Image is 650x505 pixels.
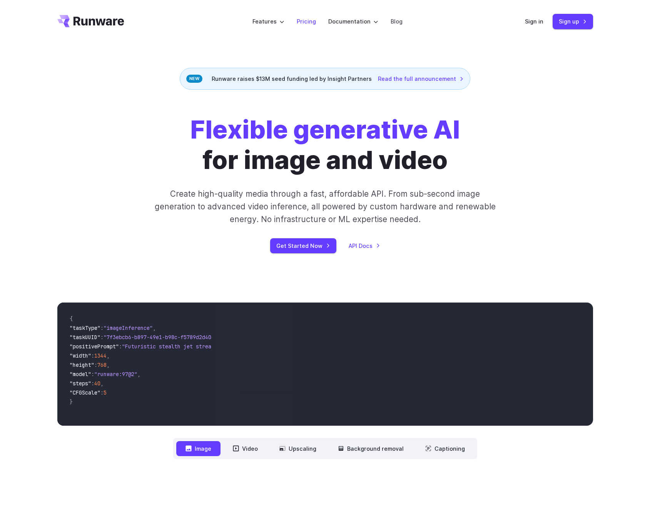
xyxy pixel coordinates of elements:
[91,371,94,378] span: :
[154,187,496,226] p: Create high-quality media through a fast, affordable API. From sub-second image generation to adv...
[270,238,336,253] a: Get Started Now
[104,334,221,341] span: "7f3ebcb6-b897-49e1-b98c-f5789d2d40d7"
[70,380,91,387] span: "steps"
[349,241,380,250] a: API Docs
[224,441,267,456] button: Video
[297,17,316,26] a: Pricing
[70,361,94,368] span: "height"
[391,17,403,26] a: Blog
[94,371,137,378] span: "runware:97@2"
[91,352,94,359] span: :
[94,380,100,387] span: 40
[378,74,464,83] a: Read the full announcement
[104,389,107,396] span: 5
[97,361,107,368] span: 768
[70,315,73,322] span: {
[91,380,94,387] span: :
[70,398,73,405] span: }
[119,343,122,350] span: :
[180,68,470,90] div: Runware raises $13M seed funding led by Insight Partners
[553,14,593,29] a: Sign up
[107,352,110,359] span: ,
[153,324,156,331] span: ,
[70,389,100,396] span: "CFGScale"
[100,334,104,341] span: :
[176,441,221,456] button: Image
[190,114,460,145] strong: Flexible generative AI
[100,380,104,387] span: ,
[94,352,107,359] span: 1344
[70,343,119,350] span: "positivePrompt"
[329,441,413,456] button: Background removal
[416,441,474,456] button: Captioning
[328,17,378,26] label: Documentation
[270,441,326,456] button: Upscaling
[100,324,104,331] span: :
[94,361,97,368] span: :
[70,324,100,331] span: "taskType"
[525,17,543,26] a: Sign in
[70,352,91,359] span: "width"
[252,17,284,26] label: Features
[122,343,402,350] span: "Futuristic stealth jet streaking through a neon-lit cityscape with glowing purple exhaust"
[70,371,91,378] span: "model"
[190,114,460,175] h1: for image and video
[104,324,153,331] span: "imageInference"
[137,371,140,378] span: ,
[107,361,110,368] span: ,
[70,334,100,341] span: "taskUUID"
[57,15,124,27] a: Go to /
[100,389,104,396] span: :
